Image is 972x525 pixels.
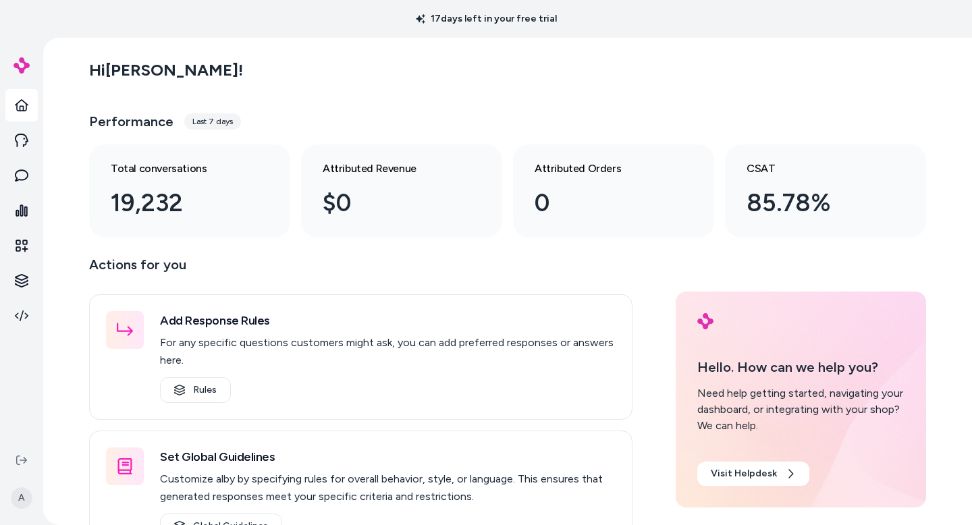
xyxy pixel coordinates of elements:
p: Actions for you [89,254,632,286]
div: Need help getting started, navigating your dashboard, or integrating with your shop? We can help. [697,385,905,434]
h3: Attributed Revenue [323,161,459,177]
p: For any specific questions customers might ask, you can add preferred responses or answers here. [160,334,616,369]
p: 17 days left in your free trial [408,12,565,26]
h3: Attributed Orders [535,161,671,177]
div: 0 [535,185,671,221]
img: alby Logo [697,313,713,329]
div: $0 [323,185,459,221]
a: Rules [160,377,231,403]
a: Attributed Orders 0 [513,144,714,238]
div: 85.78% [747,185,883,221]
p: Customize alby by specifying rules for overall behavior, style, or language. This ensures that ge... [160,470,616,505]
button: A [8,476,35,520]
a: Visit Helpdesk [697,462,809,486]
div: 19,232 [111,185,247,221]
h3: Performance [89,112,173,131]
img: alby Logo [13,57,30,74]
div: Last 7 days [184,113,241,130]
h3: Add Response Rules [160,311,616,330]
h3: Set Global Guidelines [160,447,616,466]
a: Attributed Revenue $0 [301,144,502,238]
h2: Hi [PERSON_NAME] ! [89,60,243,80]
span: A [11,487,32,509]
a: Total conversations 19,232 [89,144,290,238]
p: Hello. How can we help you? [697,357,905,377]
h3: CSAT [747,161,883,177]
h3: Total conversations [111,161,247,177]
a: CSAT 85.78% [725,144,926,238]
